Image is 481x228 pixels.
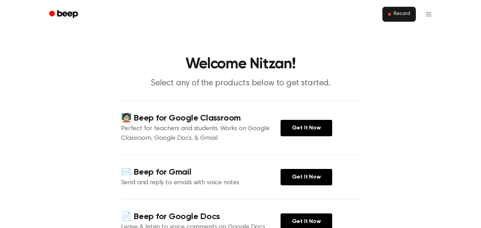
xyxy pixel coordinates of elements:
[44,7,84,21] a: Beep
[58,57,423,72] h1: Welcome Nitzan!
[121,124,281,143] p: Perfect for teachers and students. Works on Google Classroom, Google Docs, & Gmail.
[121,112,281,124] h4: 🧑🏻‍🏫 Beep for Google Classroom
[281,169,332,185] a: Get It Now
[104,78,377,89] p: Select any of the products below to get started.
[121,166,281,178] h4: ✉️ Beep for Gmail
[121,178,281,188] p: Send and reply to emails with voice notes
[281,120,332,136] a: Get It Now
[420,6,437,23] button: Open menu
[394,11,410,17] span: Record
[382,7,415,22] button: Record
[121,211,281,223] h4: 📄 Beep for Google Docs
